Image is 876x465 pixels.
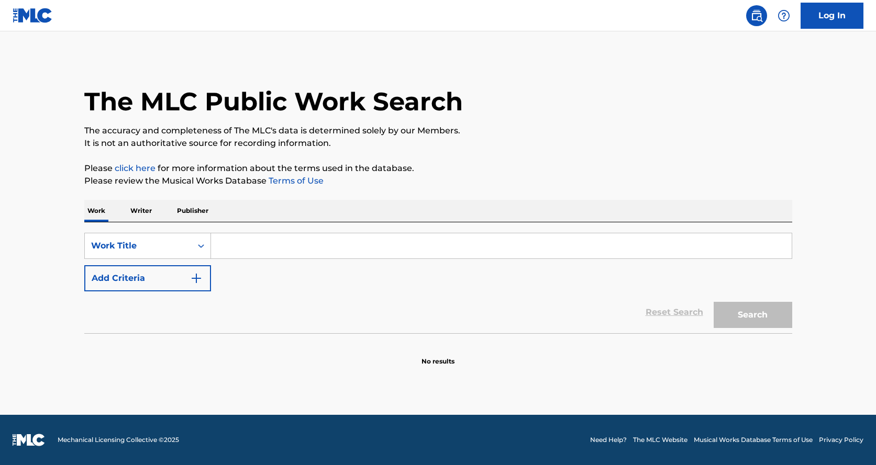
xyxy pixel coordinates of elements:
p: Publisher [174,200,212,222]
a: Public Search [746,5,767,26]
button: Add Criteria [84,265,211,291]
img: MLC Logo [13,8,53,23]
img: search [750,9,763,22]
h1: The MLC Public Work Search [84,86,463,117]
div: Help [773,5,794,26]
p: Please review the Musical Works Database [84,175,792,187]
div: Work Title [91,240,185,252]
img: 9d2ae6d4665cec9f34b9.svg [190,272,203,285]
form: Search Form [84,233,792,333]
p: It is not an authoritative source for recording information. [84,137,792,150]
a: click here [115,163,156,173]
a: Terms of Use [267,176,324,186]
p: The accuracy and completeness of The MLC's data is determined solely by our Members. [84,124,792,137]
p: Writer [127,200,155,222]
a: Need Help? [590,435,627,445]
img: help [778,9,790,22]
img: logo [13,434,45,446]
a: Log In [801,3,863,29]
p: Please for more information about the terms used in the database. [84,162,792,175]
p: No results [422,344,454,366]
a: The MLC Website [633,435,688,445]
a: Musical Works Database Terms of Use [694,435,813,445]
span: Mechanical Licensing Collective © 2025 [58,435,179,445]
a: Privacy Policy [819,435,863,445]
p: Work [84,200,108,222]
